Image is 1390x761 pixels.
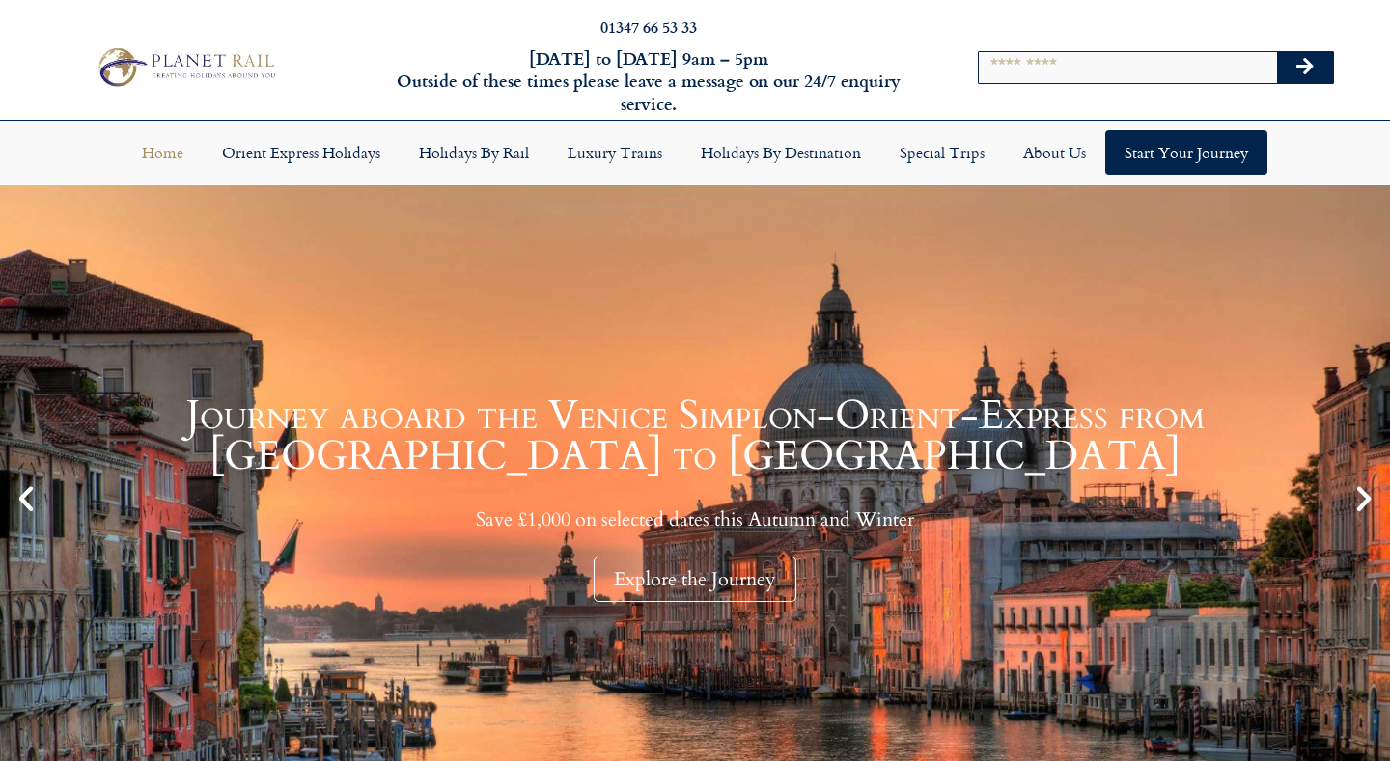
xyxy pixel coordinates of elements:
[10,130,1380,175] nav: Menu
[880,130,1004,175] a: Special Trips
[375,47,922,115] h6: [DATE] to [DATE] 9am – 5pm Outside of these times please leave a message on our 24/7 enquiry serv...
[1348,482,1380,515] div: Next slide
[681,130,880,175] a: Holidays by Destination
[1004,130,1105,175] a: About Us
[1277,52,1333,83] button: Search
[91,43,281,90] img: Planet Rail Train Holidays Logo
[10,482,42,515] div: Previous slide
[400,130,548,175] a: Holidays by Rail
[48,507,1342,531] p: Save £1,000 on selected dates this Autumn and Winter
[203,130,400,175] a: Orient Express Holidays
[48,395,1342,476] h1: Journey aboard the Venice Simplon-Orient-Express from [GEOGRAPHIC_DATA] to [GEOGRAPHIC_DATA]
[123,130,203,175] a: Home
[548,130,681,175] a: Luxury Trains
[600,15,697,38] a: 01347 66 53 33
[1105,130,1267,175] a: Start your Journey
[594,557,796,602] div: Explore the Journey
